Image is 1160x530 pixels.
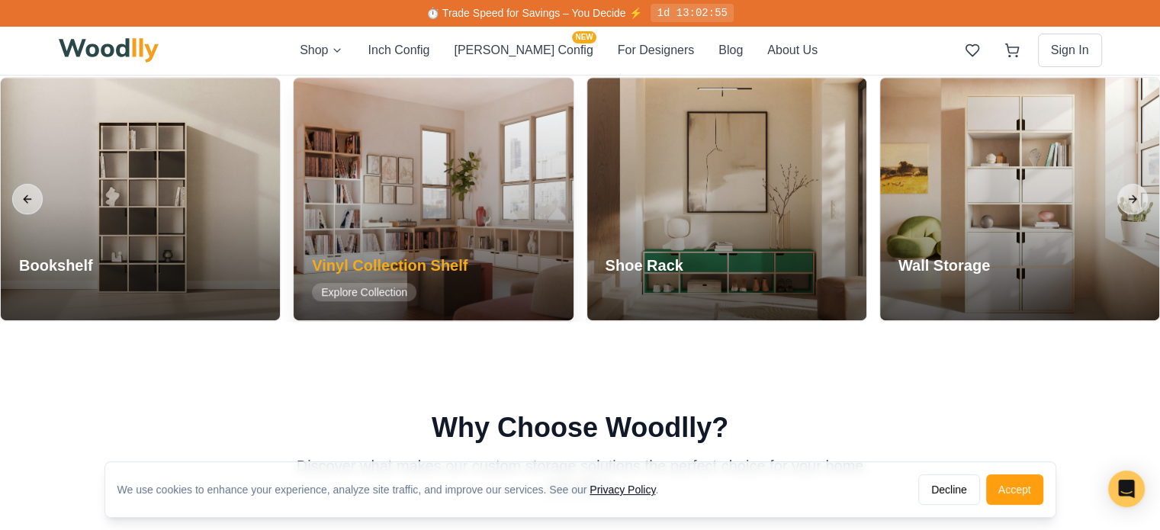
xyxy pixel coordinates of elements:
[718,40,743,60] button: Blog
[117,482,671,497] div: We use cookies to enhance your experience, analyze site traffic, and improve our services. See our .
[986,474,1043,505] button: Accept
[59,38,159,63] img: Woodlly
[767,40,818,60] button: About Us
[300,40,343,60] button: Shop
[1108,471,1145,507] div: Open Intercom Messenger
[368,40,429,60] button: Inch Config
[312,255,468,276] h3: Vinyl Collection Shelf
[288,455,873,498] p: Discover what makes our custom storage solutions the perfect choice for your home and office.
[606,255,710,276] h3: Shoe Rack
[426,7,641,19] span: ⏱️ Trade Speed for Savings – You Decide ⚡
[454,40,593,60] button: [PERSON_NAME] ConfigNEW
[572,31,596,43] span: NEW
[59,413,1102,443] h2: Why Choose Woodlly?
[312,283,416,301] span: Explore Collection
[590,483,655,496] a: Privacy Policy
[651,4,733,22] div: 1d 13:02:55
[19,255,124,276] h3: Bookshelf
[918,474,980,505] button: Decline
[898,255,1003,276] h3: Wall Storage
[618,40,694,60] button: For Designers
[1038,34,1102,67] button: Sign In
